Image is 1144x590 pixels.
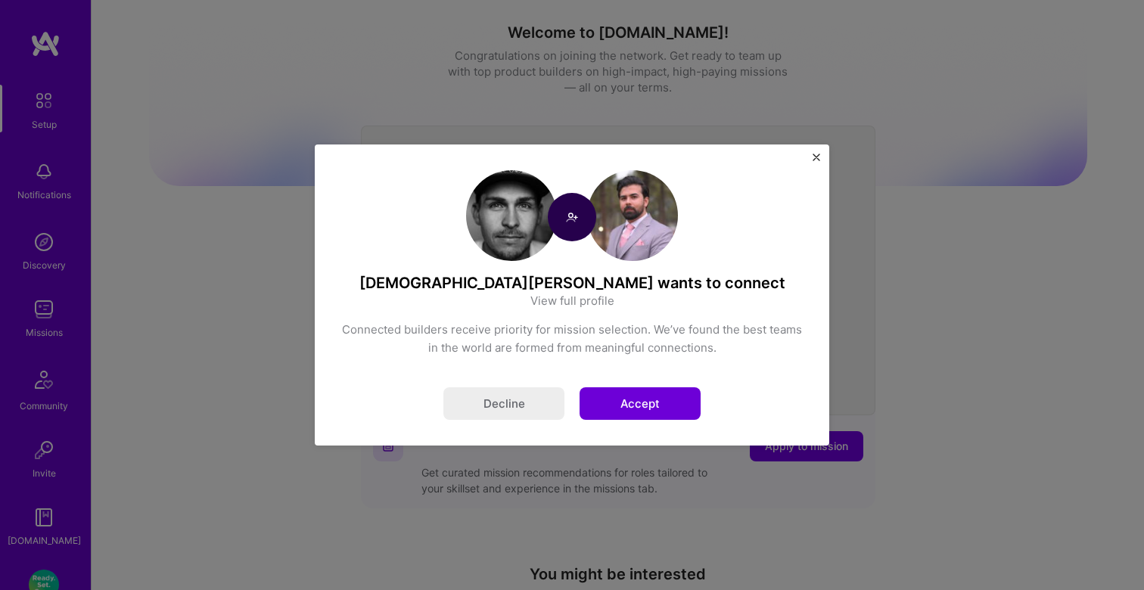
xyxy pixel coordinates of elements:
button: Decline [443,387,564,420]
div: Connected builders receive priority for mission selection. We’ve found the best teams in the worl... [340,321,804,357]
img: Connect [548,193,596,241]
h4: [DEMOGRAPHIC_DATA][PERSON_NAME] wants to connect [340,273,804,293]
button: Accept [580,387,701,420]
a: View full profile [530,293,614,309]
button: Close [813,154,820,169]
img: User Avatar [587,170,678,261]
img: User Avatar [466,170,557,261]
